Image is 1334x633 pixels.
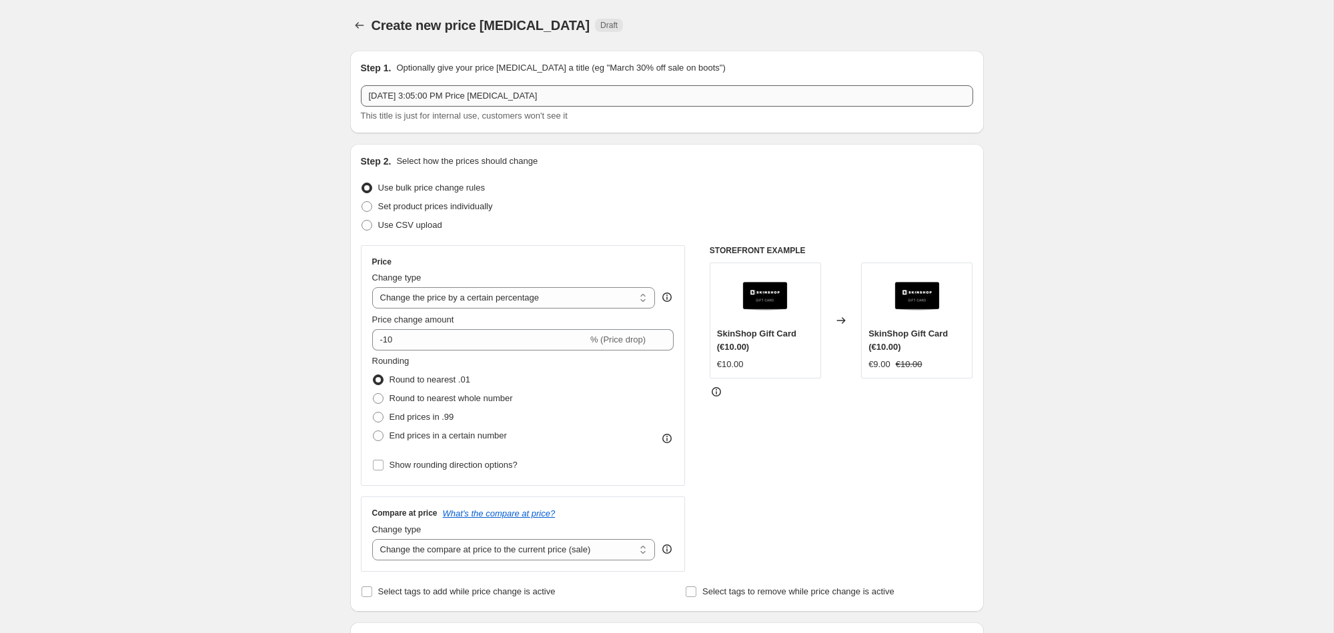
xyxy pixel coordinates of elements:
[390,460,518,470] span: Show rounding direction options?
[738,270,792,323] img: SkinShopGiftCard_80x.jpg
[372,315,454,324] span: Price change amount
[717,328,796,352] span: SkinShop Gift Card (€10.00)
[396,155,538,168] p: Select how the prices should change
[350,16,369,35] button: Price change jobs
[372,508,438,518] h3: Compare at price
[890,270,944,323] img: SkinShopGiftCard_80x.jpg
[717,359,744,369] span: €10.00
[378,586,556,596] span: Select tags to add while price change is active
[590,334,646,344] span: % (Price drop)
[372,524,422,534] span: Change type
[361,111,568,121] span: This title is just for internal use, customers won't see it
[372,329,588,350] input: -15
[361,61,392,75] h2: Step 1.
[390,374,470,384] span: Round to nearest .01
[896,359,922,369] span: €10.00
[378,201,493,211] span: Set product prices individually
[372,257,392,267] h3: Price
[361,155,392,168] h2: Step 2.
[361,85,973,107] input: 30% off holiday sale
[710,245,973,256] h6: STOREFRONT EXAMPLE
[868,328,948,352] span: SkinShop Gift Card (€10.00)
[378,220,442,230] span: Use CSV upload
[660,542,674,556] div: help
[660,291,674,304] div: help
[600,20,618,31] span: Draft
[868,359,890,369] span: €9.00
[390,393,513,403] span: Round to nearest whole number
[443,508,556,518] button: What's the compare at price?
[390,412,454,422] span: End prices in .99
[390,430,507,440] span: End prices in a certain number
[372,18,590,33] span: Create new price [MEDICAL_DATA]
[372,356,410,366] span: Rounding
[372,273,422,283] span: Change type
[396,61,725,75] p: Optionally give your price [MEDICAL_DATA] a title (eg "March 30% off sale on boots")
[378,183,485,193] span: Use bulk price change rules
[702,586,894,596] span: Select tags to remove while price change is active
